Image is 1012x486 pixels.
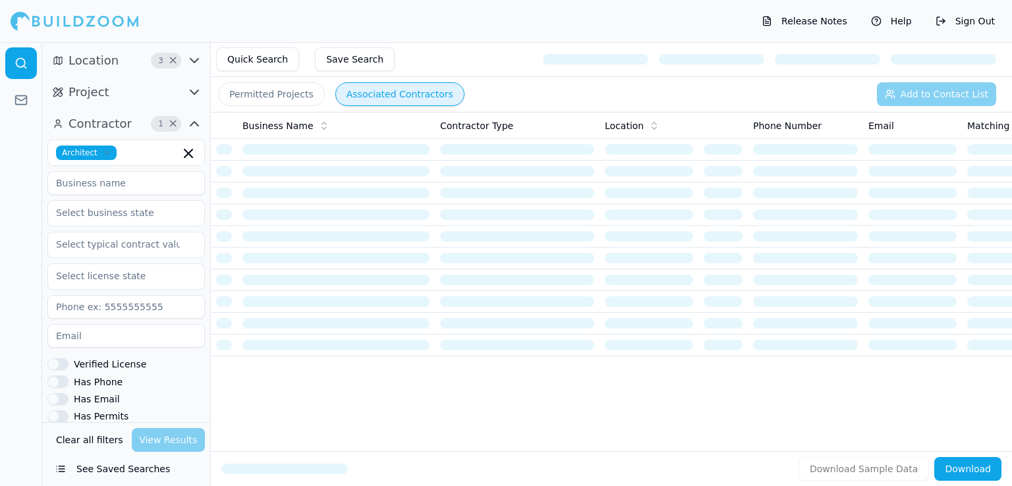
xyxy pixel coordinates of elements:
input: Business name [47,171,205,195]
span: Clear Contractor filters [168,121,178,127]
span: Business Name [242,119,314,132]
button: Quick Search [216,47,299,71]
input: Select business state [48,201,188,225]
button: Clear all filters [53,428,126,452]
label: Has Permits [74,412,128,421]
button: Release Notes [755,11,854,32]
button: Project [47,82,205,103]
span: Clear Location filters [168,57,178,64]
span: Contractor Type [440,119,513,132]
input: Select typical contract value [48,232,188,256]
span: Project [69,83,109,101]
span: Location [69,51,119,70]
span: Contractor [69,115,132,133]
button: Sign Out [929,11,1001,32]
span: Location [605,119,644,132]
button: Download [934,457,1001,481]
input: Select license state [48,264,188,288]
span: Email [868,119,894,132]
button: Help [864,11,918,32]
span: Architect [56,146,117,160]
button: Associated Contractors [335,82,464,106]
span: Phone Number [753,119,822,132]
label: Has Email [74,394,120,404]
span: 1 [154,117,167,130]
button: Save Search [315,47,395,71]
button: Contractor1Clear Contractor filters [47,113,205,134]
button: See Saved Searches [47,457,205,481]
input: Email [47,324,205,348]
button: Permitted Projects [218,82,325,106]
button: Location3Clear Location filters [47,50,205,71]
label: Verified License [74,360,146,369]
input: Phone ex: 5555555555 [47,295,205,319]
span: 3 [154,54,167,67]
label: Has Phone [74,377,123,387]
